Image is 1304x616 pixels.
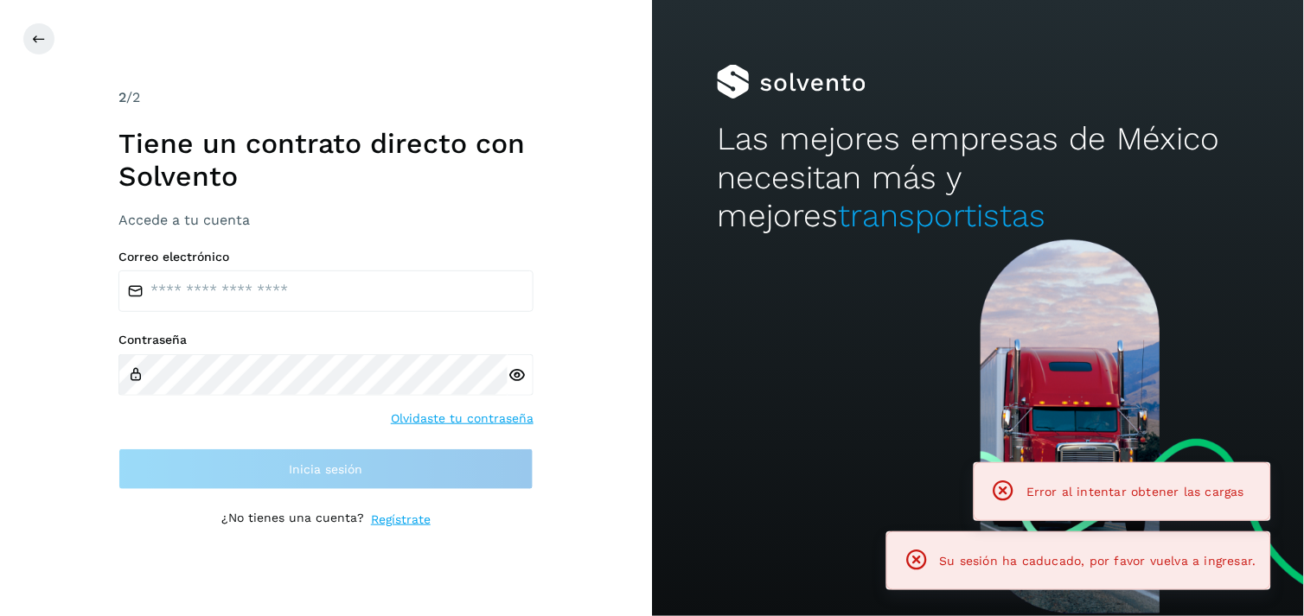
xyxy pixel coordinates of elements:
span: 2 [118,89,126,105]
p: ¿No tienes una cuenta? [221,511,364,529]
label: Correo electrónico [118,250,534,264]
span: transportistas [838,197,1045,234]
h3: Accede a tu cuenta [118,212,534,228]
h2: Las mejores empresas de México necesitan más y mejores [717,120,1238,235]
a: Regístrate [371,511,431,529]
div: /2 [118,87,534,108]
span: Inicia sesión [290,463,363,475]
span: Su sesión ha caducado, por favor vuelva a ingresar. [940,554,1256,568]
h1: Tiene un contrato directo con Solvento [118,127,534,194]
span: Error al intentar obtener las cargas [1026,485,1244,499]
button: Inicia sesión [118,448,534,490]
label: Contraseña [118,333,534,347]
a: Olvidaste tu contraseña [391,410,534,428]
